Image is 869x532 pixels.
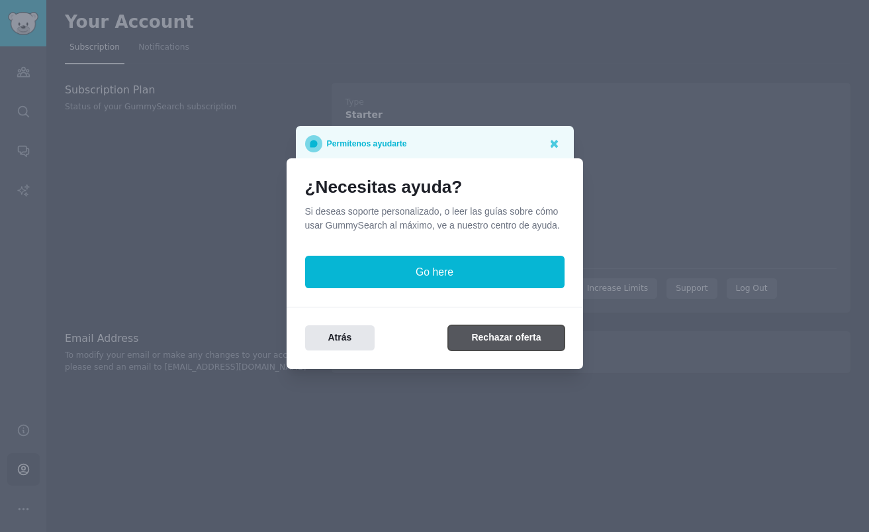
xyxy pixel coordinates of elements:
[305,256,565,288] button: Go here
[327,135,407,152] p: Permítenos ayudarte
[305,325,375,351] button: Atrás
[448,325,564,351] button: Rechazar oferta
[305,177,565,198] h1: ¿Necesitas ayuda?
[305,205,565,233] p: Si deseas soporte personalizado, o leer las guías sobre cómo usar GummySearch al máximo, ve a nue...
